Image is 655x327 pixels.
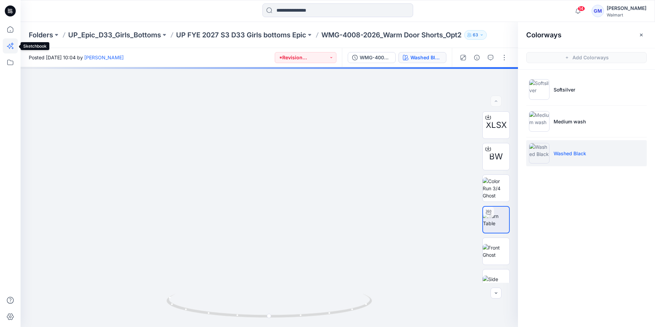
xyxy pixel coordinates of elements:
img: Front Ghost [483,244,509,258]
button: 63 [464,30,487,40]
a: UP FYE 2027 S3 D33 Girls bottoms Epic [176,30,306,40]
img: Side Ghost [483,276,509,290]
span: Posted [DATE] 10:04 by [29,54,124,61]
a: UP_Epic_D33_Girls_Bottoms [68,30,161,40]
a: [PERSON_NAME] [84,54,124,60]
span: XLSX [486,119,507,131]
button: WMG-4008-2026_Rev1_Warm Door Shorts_Opt2_Full Colorway [348,52,396,63]
div: Walmart [607,12,646,17]
div: [PERSON_NAME] [607,4,646,12]
h2: Colorways [526,31,561,39]
span: BW [489,150,503,163]
p: Softsilver [554,86,575,93]
img: Color Run 3/4 Ghost [483,178,509,199]
div: GM [592,5,604,17]
span: 14 [578,6,585,11]
p: WMG-4008-2026_Warm Door Shorts_Opt2 [321,30,461,40]
p: 63 [473,31,478,39]
div: Washed Black [410,54,442,61]
img: Medium wash [529,111,549,132]
p: Washed Black [554,150,586,157]
button: Details [471,52,482,63]
img: Softsilver [529,79,549,100]
img: Turn Table [483,213,509,227]
div: WMG-4008-2026_Rev1_Warm Door Shorts_Opt2_Full Colorway [360,54,391,61]
a: Folders [29,30,53,40]
p: Medium wash [554,118,586,125]
img: Washed Black [529,143,549,163]
button: Washed Black [398,52,446,63]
